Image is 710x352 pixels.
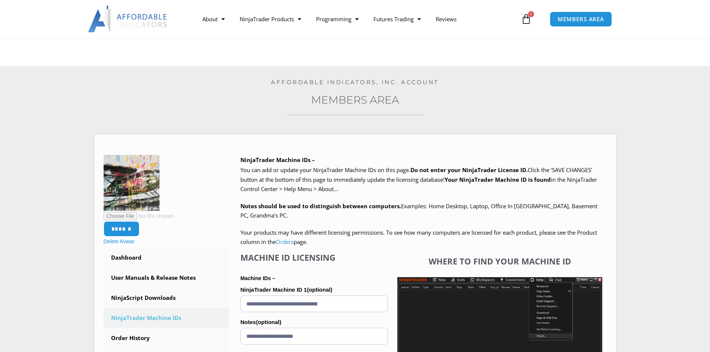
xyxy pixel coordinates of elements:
[410,166,528,174] b: Do not enter your NinjaTrader License ID.
[240,275,275,281] strong: Machine IDs –
[240,253,388,262] h4: Machine ID Licensing
[397,256,602,266] h4: Where to find your Machine ID
[240,166,410,174] span: You can add or update your NinjaTrader Machine IDs on this page.
[104,308,230,328] a: NinjaTrader Machine IDs
[104,238,135,244] a: Delete Avatar
[240,284,388,295] label: NinjaTrader Machine ID 1
[558,16,604,22] span: MEMBERS AREA
[240,229,597,246] span: Your products may have different licensing permissions. To see how many computers are licensed fo...
[195,10,232,28] a: About
[309,10,366,28] a: Programming
[195,10,519,28] nav: Menu
[510,8,543,30] a: 0
[445,176,551,183] strong: Your NinjaTrader Machine ID is found
[232,10,309,28] a: NinjaTrader Products
[550,12,612,27] a: MEMBERS AREA
[104,288,230,308] a: NinjaScript Downloads
[307,286,332,293] span: (optional)
[240,202,401,210] strong: Notes should be used to distinguish between computers.
[104,268,230,288] a: User Manuals & Release Notes
[276,238,294,245] a: Orders
[271,79,439,86] a: Affordable Indicators, Inc. Account
[240,317,388,328] label: Notes
[428,10,464,28] a: Reviews
[366,10,428,28] a: Futures Trading
[528,11,534,17] span: 0
[240,202,597,219] span: Examples: Home Desktop, Laptop, Office In [GEOGRAPHIC_DATA], Basement PC, Grandma’s PC.
[104,329,230,348] a: Order History
[311,93,399,106] a: Members Area
[104,248,230,267] a: Dashboard
[104,155,160,211] img: Plane-150x150.png
[256,319,281,325] span: (optional)
[88,6,168,32] img: LogoAI | Affordable Indicators – NinjaTrader
[240,156,315,164] b: NinjaTrader Machine IDs –
[240,166,597,193] span: Click the ‘SAVE CHANGES’ button at the bottom of this page to immediately update the licensing da...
